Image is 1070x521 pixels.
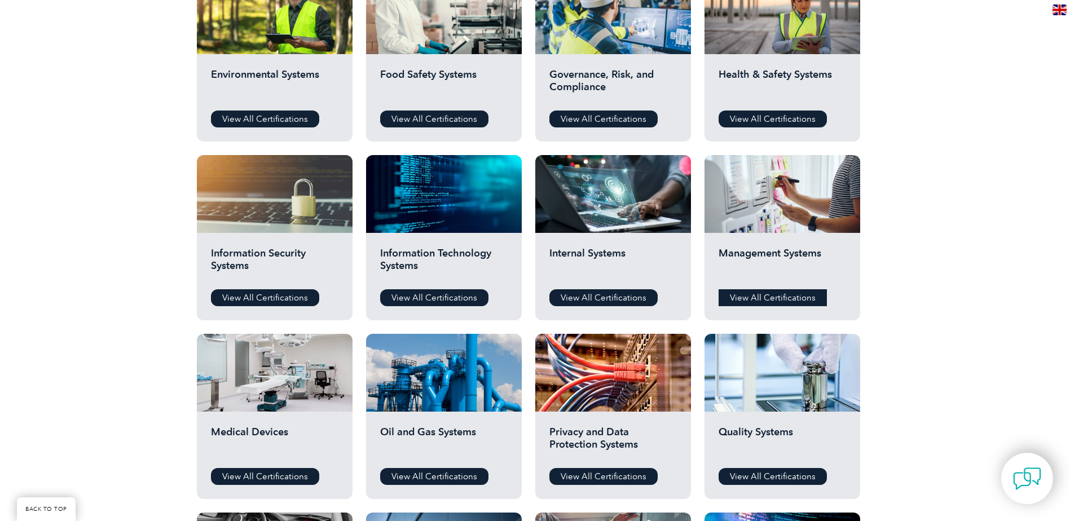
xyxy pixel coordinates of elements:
a: View All Certifications [380,468,488,485]
h2: Food Safety Systems [380,68,508,102]
a: View All Certifications [211,111,319,127]
h2: Governance, Risk, and Compliance [549,68,677,102]
a: View All Certifications [719,468,827,485]
h2: Quality Systems [719,426,846,460]
h2: Health & Safety Systems [719,68,846,102]
a: View All Certifications [211,468,319,485]
a: View All Certifications [380,111,488,127]
h2: Management Systems [719,247,846,281]
h2: Environmental Systems [211,68,338,102]
a: View All Certifications [719,289,827,306]
h2: Oil and Gas Systems [380,426,508,460]
a: View All Certifications [211,289,319,306]
a: View All Certifications [549,111,658,127]
h2: Information Technology Systems [380,247,508,281]
a: View All Certifications [380,289,488,306]
h2: Privacy and Data Protection Systems [549,426,677,460]
h2: Internal Systems [549,247,677,281]
a: BACK TO TOP [17,497,76,521]
img: contact-chat.png [1013,465,1041,493]
a: View All Certifications [719,111,827,127]
a: View All Certifications [549,468,658,485]
h2: Medical Devices [211,426,338,460]
h2: Information Security Systems [211,247,338,281]
a: View All Certifications [549,289,658,306]
img: en [1053,5,1067,15]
